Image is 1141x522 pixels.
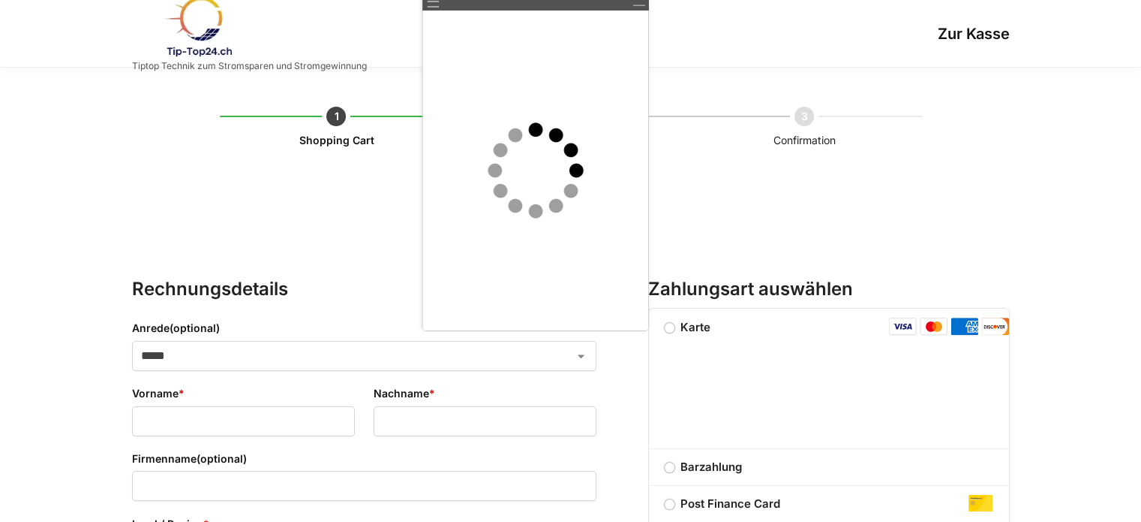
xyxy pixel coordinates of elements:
[649,495,1009,513] label: Post Finance Card
[132,243,1010,262] p: — ODER —
[129,186,1013,228] iframe: Sicherer Rahmen für schnelle Bezahlvorgänge
[950,318,978,336] img: amex
[920,318,947,336] img: mastercard
[132,62,367,71] p: Tiptop Technik zum Stromsparen und Stromgewinnung
[423,11,648,330] iframe: Live Hilfe
[773,134,836,146] span: Confirmation
[672,345,980,427] iframe: Sicherer Eingaberahmen für Zahlungen
[299,134,374,146] a: Shopping Cart
[132,173,1010,276] form: Kasse
[968,495,992,511] img: post-finance-card
[132,451,596,467] label: Firmenname
[132,320,596,336] label: Anrede
[648,276,1010,303] h3: Zahlungsart auswählen
[132,385,355,402] label: Vorname
[170,321,220,334] span: (optional)
[889,318,917,336] img: visa
[374,385,596,402] label: Nachname
[649,320,727,334] label: Karte
[981,318,1009,336] img: discover
[197,452,247,465] span: (optional)
[649,458,1009,476] label: Barzahlung
[367,25,1010,43] h1: Zur Kasse
[132,276,596,303] h3: Rechnungsdetails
